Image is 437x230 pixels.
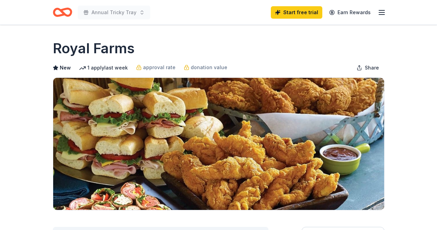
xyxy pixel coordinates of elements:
div: 1 apply last week [79,64,128,72]
span: approval rate [143,63,175,72]
span: Annual Tricky Tray [92,8,136,17]
img: Image for Royal Farms [53,78,384,210]
span: New [60,64,71,72]
a: approval rate [136,63,175,72]
h1: Royal Farms [53,39,135,58]
button: Annual Tricky Tray [78,6,150,19]
button: Share [351,61,384,75]
a: donation value [184,63,227,72]
a: Earn Rewards [325,6,375,19]
a: Home [53,4,72,20]
span: Share [365,64,379,72]
a: Start free trial [271,6,322,19]
span: donation value [191,63,227,72]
